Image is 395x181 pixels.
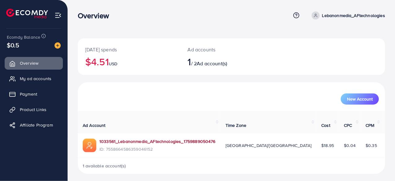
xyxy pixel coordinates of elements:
span: Time Zone [226,122,246,128]
a: Payment [5,88,63,100]
button: New Account [341,93,379,105]
h2: / 2 [188,56,250,67]
span: Ecomdy Balance [7,34,40,40]
a: Overview [5,57,63,69]
span: Affiliate Program [20,122,53,128]
span: New Account [347,97,373,101]
span: ID: 7558664586359046152 [99,146,216,152]
span: Ad Account [83,122,106,128]
span: USD [109,61,117,67]
span: 1 available account(s) [83,163,126,169]
span: Payment [20,91,37,97]
a: Product Links [5,103,63,116]
img: image [55,42,61,49]
span: CPM [366,122,374,128]
span: CPC [344,122,352,128]
span: My ad accounts [20,75,51,82]
img: ic-ads-acc.e4c84228.svg [83,139,96,152]
span: 1 [188,54,191,69]
a: My ad accounts [5,72,63,85]
a: 1033561_Lebanonmedia_AFtechnologies_1759889050476 [99,138,216,144]
span: $0.35 [366,142,377,149]
span: Overview [20,60,38,66]
p: [DATE] spends [85,46,173,53]
h3: Overview [78,11,114,20]
a: Affiliate Program [5,119,63,131]
span: Product Links [20,106,46,113]
span: Ad account(s) [197,60,227,67]
p: Lebanonmedia_AFtechnologies [322,12,385,19]
span: $0.5 [7,41,20,50]
img: menu [55,12,62,19]
span: $0.04 [344,142,356,149]
iframe: Chat [369,153,390,176]
a: Lebanonmedia_AFtechnologies [309,11,385,19]
h2: $4.51 [85,56,173,67]
p: Ad accounts [188,46,250,53]
span: Cost [321,122,330,128]
span: $18.95 [321,142,334,149]
img: logo [6,9,48,18]
span: [GEOGRAPHIC_DATA]/[GEOGRAPHIC_DATA] [226,142,312,149]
